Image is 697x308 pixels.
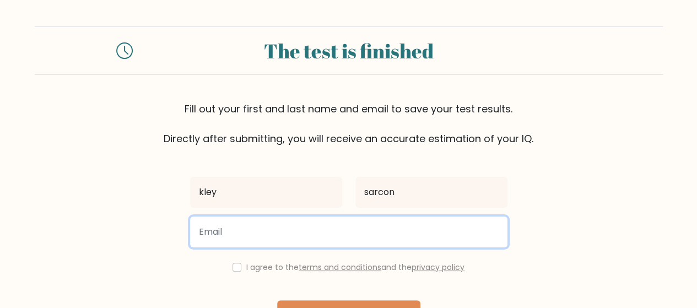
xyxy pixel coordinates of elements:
div: Fill out your first and last name and email to save your test results. Directly after submitting,... [35,101,663,146]
label: I agree to the and the [246,262,464,273]
a: privacy policy [412,262,464,273]
div: The test is finished [146,36,552,66]
input: Last name [355,177,507,208]
a: terms and conditions [299,262,381,273]
input: Email [190,217,507,247]
input: First name [190,177,342,208]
